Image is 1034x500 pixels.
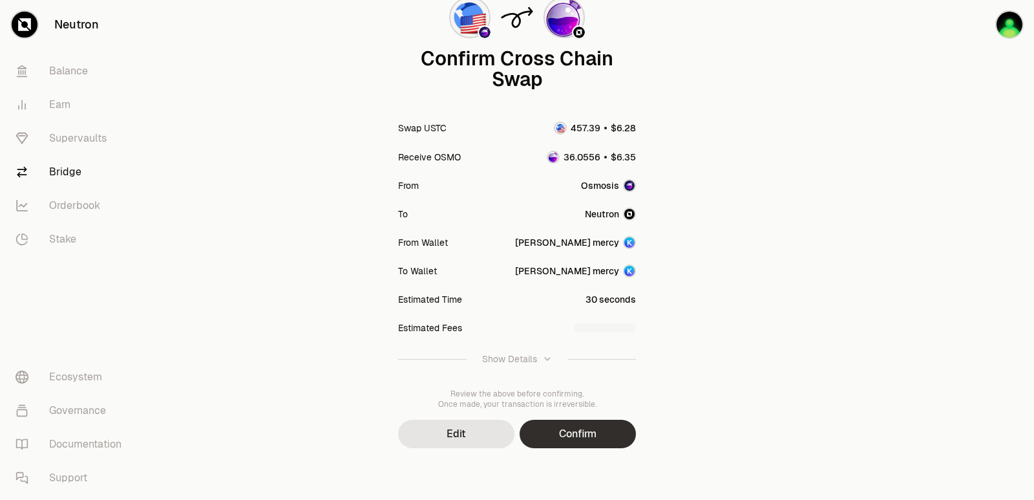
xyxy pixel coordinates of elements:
a: Supervaults [5,122,140,155]
img: Account Image [624,237,635,248]
span: Neutron [585,208,619,221]
a: Governance [5,394,140,428]
div: Estimated Fees [398,321,462,334]
img: sandy mercy [997,12,1022,38]
a: Stake [5,223,140,256]
div: Show Details [482,353,537,365]
img: Neutron Logo [573,27,585,38]
div: To Wallet [398,265,437,277]
a: Earn [5,88,140,122]
a: Balance [5,54,140,88]
a: Support [5,461,140,495]
img: USTC Logo [555,123,565,133]
img: Osmosis Logo [479,27,491,38]
div: From [398,179,419,192]
img: Neutron Logo [624,209,635,219]
img: Osmosis Logo [624,180,635,191]
button: Show Details [398,342,636,376]
div: Review the above before confirming. Once made, your transaction is irreversible. [398,389,636,409]
div: Confirm Cross Chain Swap [398,49,636,90]
div: Swap USTC [398,122,447,135]
button: Edit [398,420,514,448]
button: [PERSON_NAME] mercyAccount Image [515,236,636,249]
div: 30 seconds [586,293,636,306]
img: OSMO Logo [548,152,558,162]
div: From Wallet [398,236,448,249]
span: Osmosis [581,179,619,192]
a: Ecosystem [5,360,140,394]
a: Documentation [5,428,140,461]
button: [PERSON_NAME] mercyAccount Image [515,265,636,277]
a: Bridge [5,155,140,189]
button: Confirm [520,420,636,448]
div: [PERSON_NAME] mercy [515,265,619,277]
div: [PERSON_NAME] mercy [515,236,619,249]
img: Account Image [624,266,635,276]
a: Orderbook [5,189,140,223]
div: Receive OSMO [398,151,461,164]
div: Estimated Time [398,293,462,306]
div: To [398,208,408,221]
